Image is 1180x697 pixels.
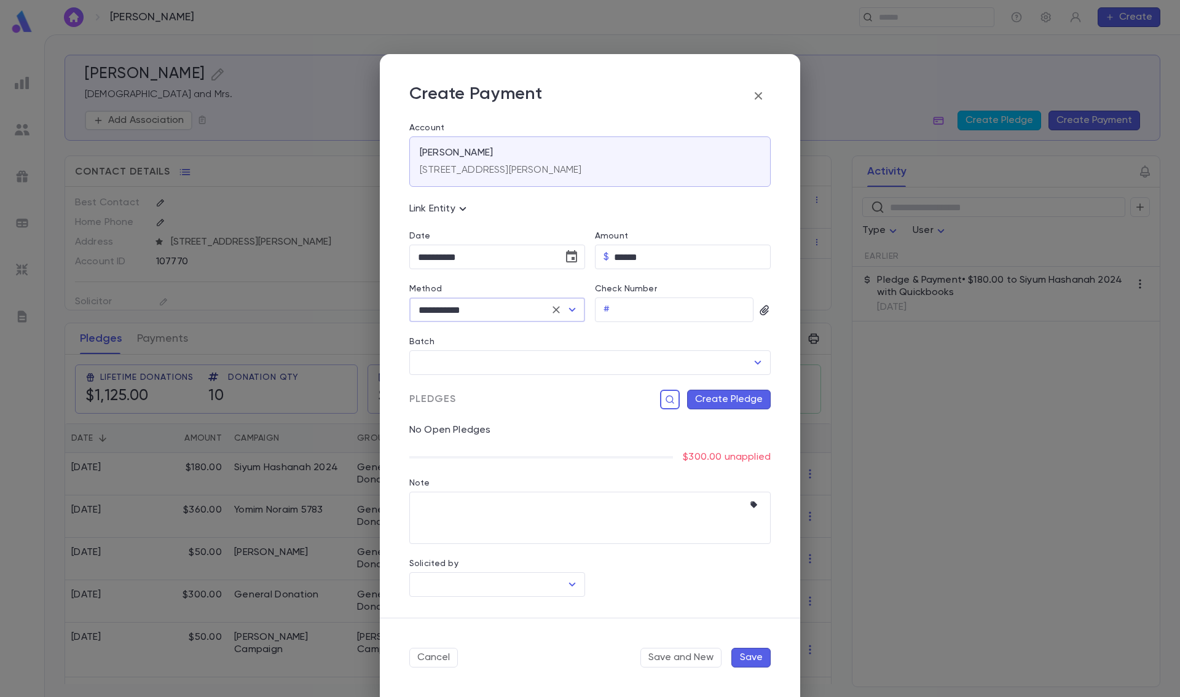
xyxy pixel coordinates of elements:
[399,409,771,436] div: No Open Pledges
[604,304,610,316] p: #
[409,202,470,216] p: Link Entity
[604,251,609,263] p: $
[749,354,766,371] button: Open
[409,337,435,347] label: Batch
[640,648,722,667] button: Save and New
[409,559,458,569] label: Solicited by
[595,284,657,294] label: Check Number
[409,84,542,108] p: Create Payment
[420,147,493,159] p: [PERSON_NAME]
[731,648,771,667] button: Save
[420,164,582,176] p: [STREET_ADDRESS][PERSON_NAME]
[548,301,565,318] button: Clear
[409,648,458,667] button: Cancel
[409,284,442,294] label: Method
[409,393,456,406] span: Pledges
[564,301,581,318] button: Open
[409,123,771,133] label: Account
[687,390,771,409] button: Create Pledge
[559,245,584,269] button: Choose date, selected date is Oct 5, 2025
[564,576,581,593] button: Open
[409,231,585,241] label: Date
[595,231,628,241] label: Amount
[409,478,430,488] label: Note
[683,451,771,463] p: $300.00 unapplied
